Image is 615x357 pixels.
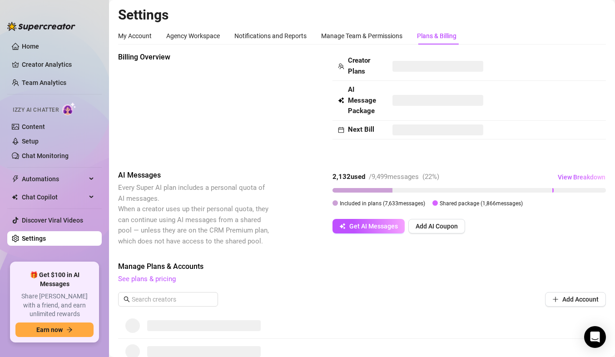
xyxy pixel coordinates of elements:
button: Add Account [545,292,606,307]
span: AI Messages [118,170,271,181]
span: thunderbolt [12,175,19,183]
span: Included in plans ( 7,633 messages) [340,200,425,207]
span: Add AI Coupon [416,223,458,230]
span: ( 22 %) [422,173,439,181]
span: plus [552,296,559,302]
strong: Creator Plans [348,56,370,75]
div: Agency Workspace [166,31,220,41]
span: Share [PERSON_NAME] with a friend, and earn unlimited rewards [15,292,94,319]
a: See plans & pricing [118,275,176,283]
span: Add Account [562,296,599,303]
img: Chat Copilot [12,194,18,200]
span: Chat Copilot [22,190,86,204]
span: Manage Plans & Accounts [118,261,606,272]
span: Shared package ( 1,866 messages) [440,200,523,207]
button: Get AI Messages [332,219,405,233]
strong: 2,132 used [332,173,365,181]
span: / 9,499 messages [369,173,419,181]
span: search [124,296,130,302]
div: Manage Team & Permissions [321,31,402,41]
div: Plans & Billing [417,31,456,41]
button: Earn nowarrow-right [15,322,94,337]
span: Get AI Messages [349,223,398,230]
img: AI Chatter [62,102,76,115]
a: Creator Analytics [22,57,94,72]
a: Chat Monitoring [22,152,69,159]
span: Automations [22,172,86,186]
div: My Account [118,31,152,41]
h2: Settings [118,6,606,24]
a: Settings [22,235,46,242]
input: Search creators [132,294,205,304]
a: Discover Viral Videos [22,217,83,224]
span: View Breakdown [558,174,605,181]
strong: Next Bill [348,125,374,134]
a: Team Analytics [22,79,66,86]
span: Billing Overview [118,52,271,63]
span: team [338,63,344,69]
button: View Breakdown [557,170,606,184]
div: Open Intercom Messenger [584,326,606,348]
strong: AI Message Package [348,85,376,115]
a: Content [22,123,45,130]
a: Setup [22,138,39,145]
span: Earn now [36,326,63,333]
span: Izzy AI Chatter [13,106,59,114]
span: Every Super AI plan includes a personal quota of AI messages. When a creator uses up their person... [118,183,269,245]
span: arrow-right [66,327,73,333]
span: calendar [338,127,344,133]
img: logo-BBDzfeDw.svg [7,22,75,31]
div: Notifications and Reports [234,31,307,41]
a: Home [22,43,39,50]
span: 🎁 Get $100 in AI Messages [15,271,94,288]
button: Add AI Coupon [408,219,465,233]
